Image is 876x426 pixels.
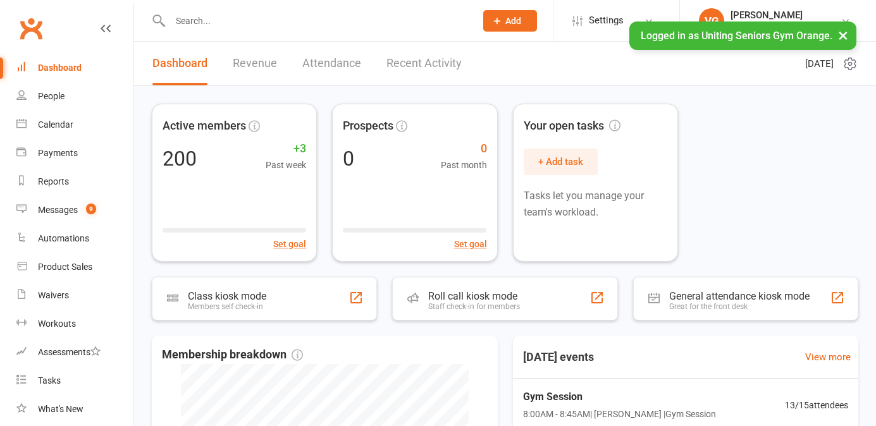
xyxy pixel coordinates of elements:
[805,56,834,71] span: [DATE]
[16,139,133,167] a: Payments
[86,204,96,214] span: 9
[38,119,73,130] div: Calendar
[188,290,266,302] div: Class kiosk mode
[16,54,133,82] a: Dashboard
[38,375,61,386] div: Tasks
[38,205,78,215] div: Messages
[266,140,306,158] span: +3
[513,346,604,368] h3: [DATE] events
[16,338,133,367] a: Assessments
[832,21,854,49] button: ×
[524,149,598,175] button: + Add task
[805,350,851,365] a: View more
[188,302,266,311] div: Members self check-in
[38,176,69,186] div: Reports
[16,82,133,111] a: People
[166,12,467,30] input: Search...
[523,407,716,421] span: 8:00AM - 8:45AM | [PERSON_NAME] | Gym Session
[343,117,393,135] span: Prospects
[454,237,487,251] button: Set goal
[428,290,520,302] div: Roll call kiosk mode
[483,10,537,32] button: Add
[16,224,133,253] a: Automations
[38,148,78,158] div: Payments
[505,16,521,26] span: Add
[524,117,620,135] span: Your open tasks
[16,367,133,395] a: Tasks
[15,13,47,44] a: Clubworx
[38,404,83,414] div: What's New
[731,9,841,21] div: [PERSON_NAME]
[38,233,89,243] div: Automations
[699,8,724,33] div: VG
[641,30,832,42] span: Logged in as Uniting Seniors Gym Orange.
[266,158,306,172] span: Past week
[731,21,841,32] div: Uniting Seniors Gym Orange
[386,42,462,85] a: Recent Activity
[589,6,624,35] span: Settings
[428,302,520,311] div: Staff check-in for members
[441,140,487,158] span: 0
[16,253,133,281] a: Product Sales
[16,281,133,310] a: Waivers
[785,398,848,412] span: 13 / 15 attendees
[523,389,716,405] span: Gym Session
[669,302,810,311] div: Great for the front desk
[38,262,92,272] div: Product Sales
[16,167,133,196] a: Reports
[38,91,65,101] div: People
[302,42,361,85] a: Attendance
[16,395,133,423] a: What's New
[233,42,277,85] a: Revenue
[524,188,667,220] p: Tasks let you manage your team's workload.
[16,196,133,224] a: Messages 9
[343,149,354,169] div: 0
[38,347,101,357] div: Assessments
[163,117,246,135] span: Active members
[16,111,133,139] a: Calendar
[16,310,133,338] a: Workouts
[163,149,197,169] div: 200
[38,319,76,329] div: Workouts
[152,42,207,85] a: Dashboard
[273,237,306,251] button: Set goal
[162,346,303,364] span: Membership breakdown
[669,290,810,302] div: General attendance kiosk mode
[441,158,487,172] span: Past month
[38,63,82,73] div: Dashboard
[38,290,69,300] div: Waivers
